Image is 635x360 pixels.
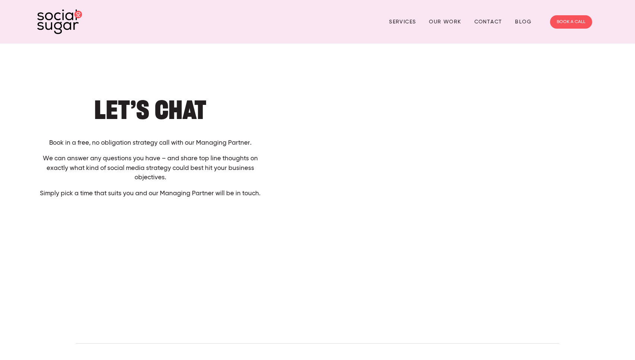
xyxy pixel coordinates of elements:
a: Services [389,16,416,28]
iframe: Select a Date & Time - Calendly [276,73,598,334]
h1: Let’s Chat [37,99,263,121]
p: Simply pick a time that suits you and our Managing Partner will be in touch. [37,189,263,199]
a: Our Work [429,16,461,28]
a: Blog [515,16,531,28]
p: We can answer any questions you have – and share top line thoughts on exactly what kind of social... [37,154,263,183]
a: BOOK A CALL [550,15,592,29]
img: SocialSugar [37,9,82,34]
a: Contact [474,16,502,28]
p: Book in a free, no obligation strategy call with our Managing Partner. [37,138,263,148]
